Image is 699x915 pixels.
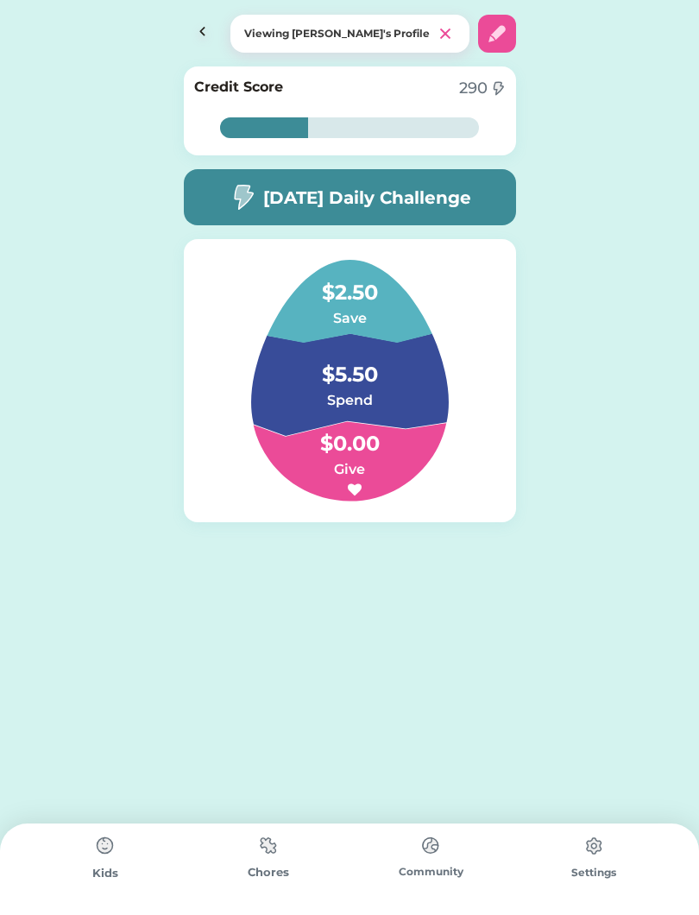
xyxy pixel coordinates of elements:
h6: Credit Score [194,77,283,98]
img: type%3Dchores%2C%20state%3Ddefault.svg [251,829,286,862]
img: interface-edit-pencil--change-edit-modify-pencil-write-writing.svg [487,23,507,44]
div: Viewing [PERSON_NAME]'s Profile [244,26,435,41]
div: Kids [24,865,187,882]
h4: $5.50 [263,342,436,390]
div: 34% [224,117,475,138]
h6: Spend [263,390,436,411]
div: Community [349,864,513,880]
div: 290 [459,77,488,100]
div: Settings [513,865,676,880]
img: image-flash-1--flash-power-connect-charge-electricity-lightning.svg [229,184,256,211]
img: clear%201.svg [435,23,456,44]
img: type%3Dchores%2C%20state%3Ddefault.svg [88,829,123,863]
h6: Save [263,308,436,329]
h4: $0.00 [263,411,436,459]
h5: [DATE] Daily Challenge [263,185,471,211]
img: type%3Dchores%2C%20state%3Ddefault.svg [576,829,611,863]
img: Group%201.svg [210,260,490,502]
div: Chores [187,864,350,881]
h6: Give [263,459,436,480]
img: image-flash-1--flash-power-connect-charge-electricity-lightning.svg [491,81,505,96]
img: type%3Dchores%2C%20state%3Ddefault.svg [413,829,448,862]
img: Icon%20Button.svg [184,15,222,53]
h4: $2.50 [263,260,436,308]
